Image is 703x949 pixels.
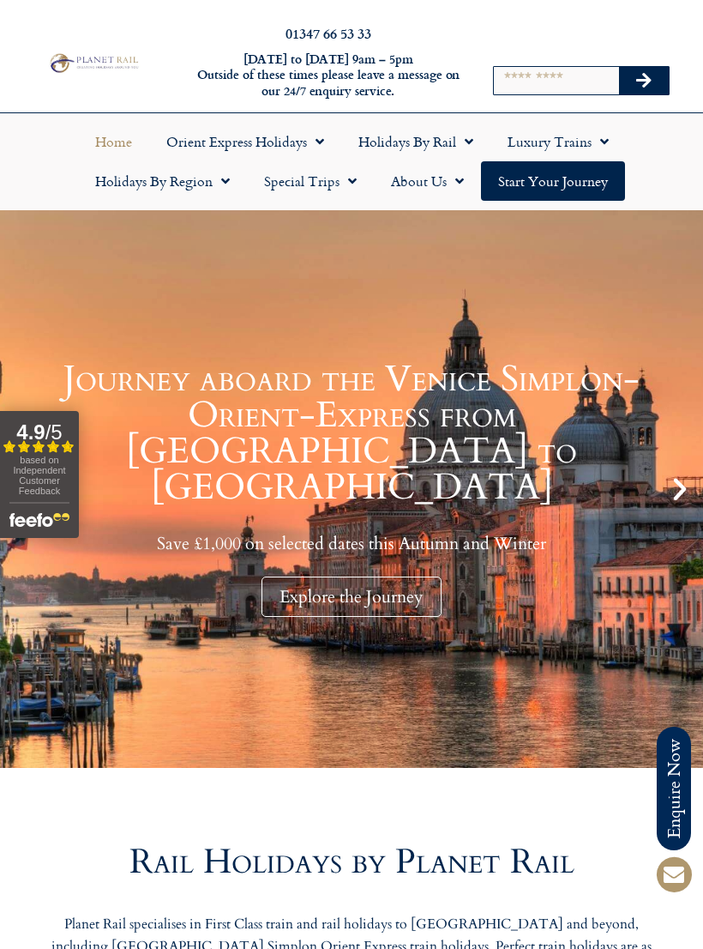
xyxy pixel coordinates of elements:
[374,161,481,201] a: About Us
[619,67,669,94] button: Search
[192,51,465,100] h6: [DATE] to [DATE] 9am – 5pm Outside of these times please leave a message on our 24/7 enquiry serv...
[46,51,141,75] img: Planet Rail Train Holidays Logo
[43,845,660,879] h2: Rail Holidays by Planet Rail
[341,122,490,161] a: Holidays by Rail
[9,122,694,201] nav: Menu
[149,122,341,161] a: Orient Express Holidays
[481,161,625,201] a: Start your Journey
[78,161,247,201] a: Holidays by Region
[285,23,371,43] a: 01347 66 53 33
[43,361,660,505] h1: Journey aboard the Venice Simplon-Orient-Express from [GEOGRAPHIC_DATA] to [GEOGRAPHIC_DATA]
[43,533,660,554] p: Save £1,000 on selected dates this Autumn and Winter
[247,161,374,201] a: Special Trips
[490,122,626,161] a: Luxury Trains
[78,122,149,161] a: Home
[665,474,694,504] div: Next slide
[261,577,442,617] div: Explore the Journey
